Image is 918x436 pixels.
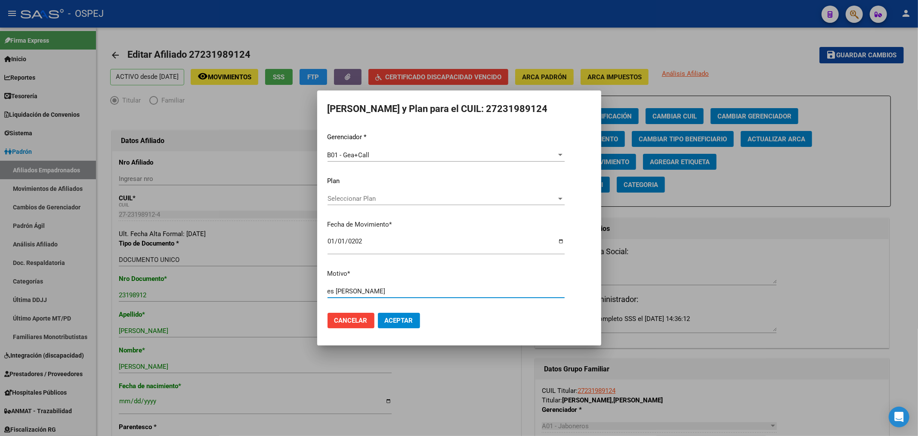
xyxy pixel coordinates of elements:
p: Gerenciador * [328,132,591,142]
button: Cancelar [328,313,374,328]
span: Aceptar [385,317,413,324]
p: Fecha de Movimiento [328,220,591,230]
h2: [PERSON_NAME] y Plan para el CUIL: 27231989124 [328,101,591,117]
p: Motivo [328,269,591,279]
p: Plan [328,176,591,186]
span: Cancelar [334,317,368,324]
span: B01 - Gea+Call [328,151,370,159]
span: Seleccionar Plan [328,195,557,202]
div: Open Intercom Messenger [889,407,909,427]
button: Aceptar [378,313,420,328]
